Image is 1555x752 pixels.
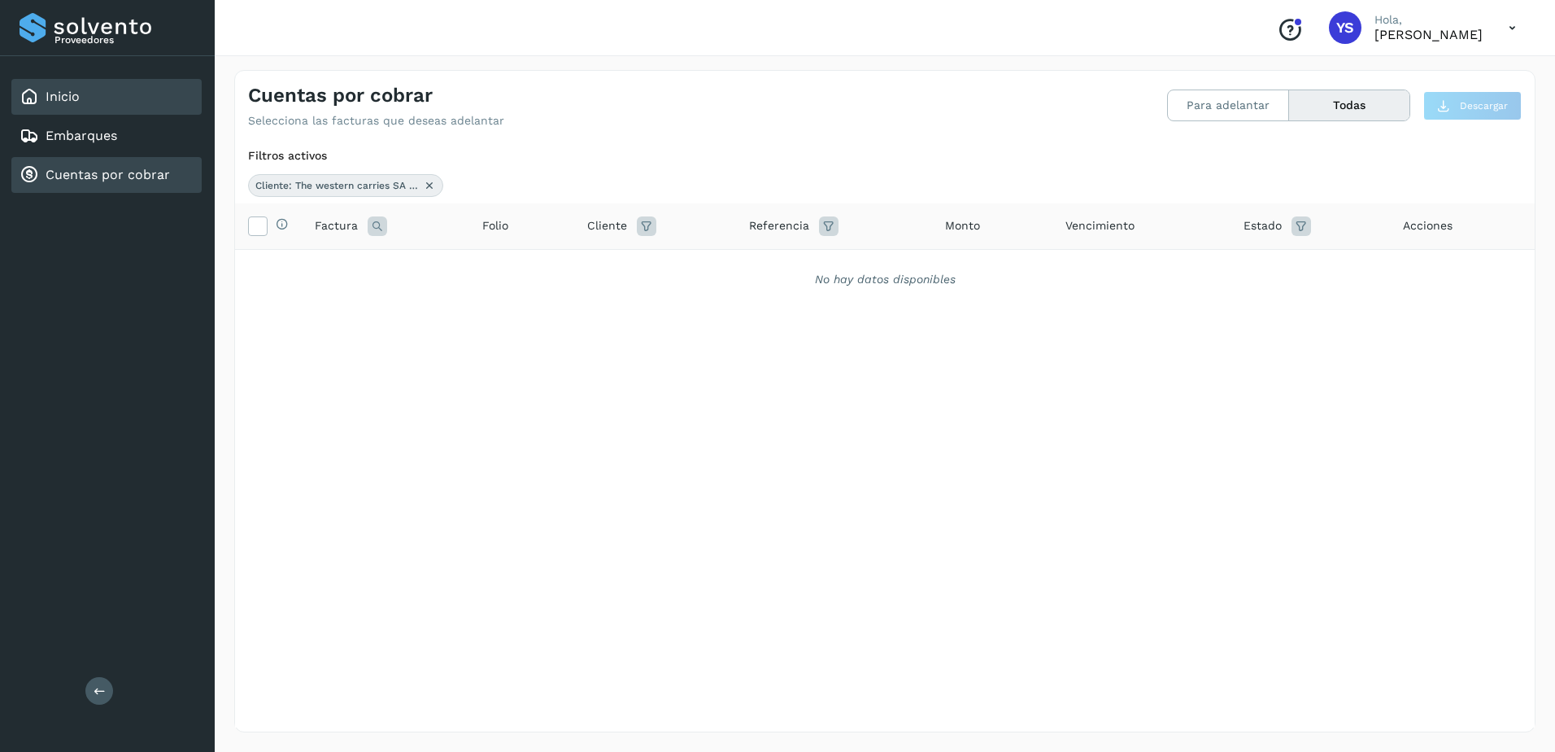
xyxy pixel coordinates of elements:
[46,167,170,182] a: Cuentas por cobrar
[1460,98,1508,113] span: Descargar
[255,178,418,193] span: Cliente: The western carries SA de CV
[1374,13,1483,27] p: Hola,
[248,84,433,107] h4: Cuentas por cobrar
[587,217,627,234] span: Cliente
[315,217,358,234] span: Factura
[1374,27,1483,42] p: YURICXI SARAHI CANIZALES AMPARO
[945,217,980,234] span: Monto
[1168,90,1289,120] button: Para adelantar
[1065,217,1135,234] span: Vencimiento
[11,79,202,115] div: Inicio
[248,114,504,128] p: Selecciona las facturas que deseas adelantar
[46,128,117,143] a: Embarques
[256,271,1514,288] div: No hay datos disponibles
[54,34,195,46] p: Proveedores
[1403,217,1453,234] span: Acciones
[11,118,202,154] div: Embarques
[1423,91,1522,120] button: Descargar
[1244,217,1282,234] span: Estado
[1289,90,1409,120] button: Todas
[46,89,80,104] a: Inicio
[11,157,202,193] div: Cuentas por cobrar
[482,217,508,234] span: Folio
[248,147,1522,164] div: Filtros activos
[749,217,809,234] span: Referencia
[248,174,443,197] div: Cliente: The western carries SA de CV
